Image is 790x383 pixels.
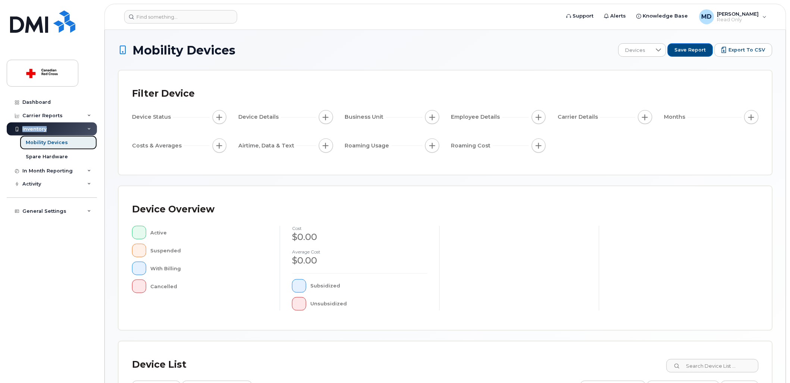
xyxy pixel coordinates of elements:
[132,142,184,150] span: Costs & Averages
[345,142,392,150] span: Roaming Usage
[292,231,427,243] div: $0.00
[132,355,186,374] div: Device List
[151,244,268,257] div: Suspended
[238,113,281,121] span: Device Details
[668,43,713,57] button: Save Report
[715,43,772,57] button: Export to CSV
[132,84,195,103] div: Filter Device
[664,113,688,121] span: Months
[311,297,428,311] div: Unsubsidized
[238,142,297,150] span: Airtime, Data & Text
[132,44,235,57] span: Mobility Devices
[619,44,652,57] span: Devices
[667,359,759,373] input: Search Device List ...
[292,226,427,231] h4: cost
[292,254,427,267] div: $0.00
[292,249,427,254] h4: Average cost
[675,47,706,53] span: Save Report
[151,262,268,275] div: With Billing
[151,280,268,293] div: Cancelled
[311,279,428,293] div: Subsidized
[729,47,765,53] span: Export to CSV
[132,113,173,121] span: Device Status
[451,113,502,121] span: Employee Details
[451,142,493,150] span: Roaming Cost
[132,200,214,219] div: Device Overview
[558,113,600,121] span: Carrier Details
[345,113,386,121] span: Business Unit
[151,226,268,239] div: Active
